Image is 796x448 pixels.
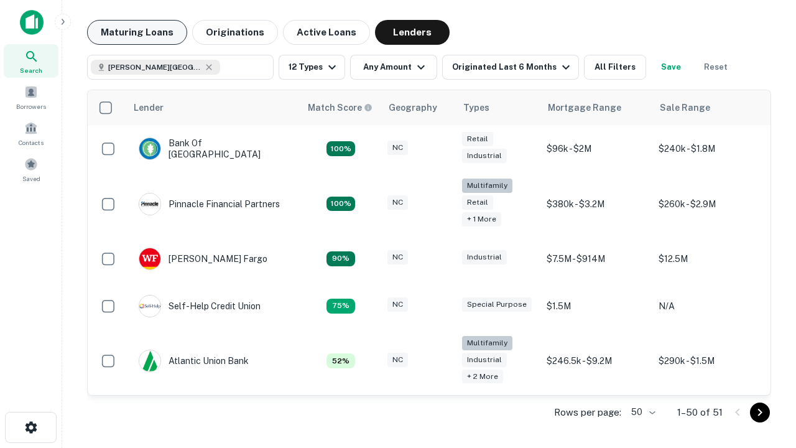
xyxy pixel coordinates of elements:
[540,330,652,393] td: $246.5k - $9.2M
[462,212,501,226] div: + 1 more
[540,282,652,330] td: $1.5M
[540,125,652,172] td: $96k - $2M
[387,297,408,312] div: NC
[19,138,44,147] span: Contacts
[300,90,381,125] th: Capitalize uses an advanced AI algorithm to match your search with the best lender. The match sco...
[139,350,249,372] div: Atlantic Union Bank
[548,100,621,115] div: Mortgage Range
[660,100,710,115] div: Sale Range
[652,330,764,393] td: $290k - $1.5M
[462,250,507,264] div: Industrial
[4,152,58,186] a: Saved
[139,248,267,270] div: [PERSON_NAME] Fargo
[652,125,764,172] td: $240k - $1.8M
[20,10,44,35] img: capitalize-icon.png
[139,296,160,317] img: picture
[4,80,58,114] a: Borrowers
[326,353,355,368] div: Matching Properties: 7, hasApolloMatch: undefined
[462,370,503,384] div: + 2 more
[462,132,493,146] div: Retail
[540,172,652,235] td: $380k - $3.2M
[750,403,770,422] button: Go to next page
[389,100,437,115] div: Geography
[652,235,764,282] td: $12.5M
[326,251,355,266] div: Matching Properties: 12, hasApolloMatch: undefined
[139,138,160,159] img: picture
[540,235,652,282] td: $7.5M - $914M
[540,90,652,125] th: Mortgage Range
[462,179,512,193] div: Multifamily
[463,100,489,115] div: Types
[4,44,58,78] a: Search
[139,248,160,269] img: picture
[734,309,796,368] iframe: Chat Widget
[16,101,46,111] span: Borrowers
[652,172,764,235] td: $260k - $2.9M
[126,90,300,125] th: Lender
[462,297,532,312] div: Special Purpose
[350,55,437,80] button: Any Amount
[308,101,370,114] h6: Match Score
[139,193,280,215] div: Pinnacle Financial Partners
[139,194,160,215] img: picture
[677,405,723,420] p: 1–50 of 51
[387,141,408,155] div: NC
[139,350,160,371] img: picture
[139,138,288,160] div: Bank Of [GEOGRAPHIC_DATA]
[375,20,450,45] button: Lenders
[326,299,355,314] div: Matching Properties: 10, hasApolloMatch: undefined
[652,282,764,330] td: N/A
[139,295,261,317] div: Self-help Credit Union
[108,62,201,73] span: [PERSON_NAME][GEOGRAPHIC_DATA], [GEOGRAPHIC_DATA]
[134,100,164,115] div: Lender
[462,353,507,367] div: Industrial
[283,20,370,45] button: Active Loans
[279,55,345,80] button: 12 Types
[462,336,512,350] div: Multifamily
[554,405,621,420] p: Rows per page:
[462,149,507,163] div: Industrial
[696,55,736,80] button: Reset
[192,20,278,45] button: Originations
[4,116,58,150] a: Contacts
[326,141,355,156] div: Matching Properties: 14, hasApolloMatch: undefined
[626,403,657,421] div: 50
[387,250,408,264] div: NC
[652,90,764,125] th: Sale Range
[651,55,691,80] button: Save your search to get updates of matches that match your search criteria.
[326,197,355,212] div: Matching Properties: 24, hasApolloMatch: undefined
[22,174,40,184] span: Saved
[584,55,646,80] button: All Filters
[308,101,373,114] div: Capitalize uses an advanced AI algorithm to match your search with the best lender. The match sco...
[87,20,187,45] button: Maturing Loans
[456,90,540,125] th: Types
[387,353,408,367] div: NC
[387,195,408,210] div: NC
[20,65,42,75] span: Search
[462,195,493,210] div: Retail
[442,55,579,80] button: Originated Last 6 Months
[452,60,573,75] div: Originated Last 6 Months
[381,90,456,125] th: Geography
